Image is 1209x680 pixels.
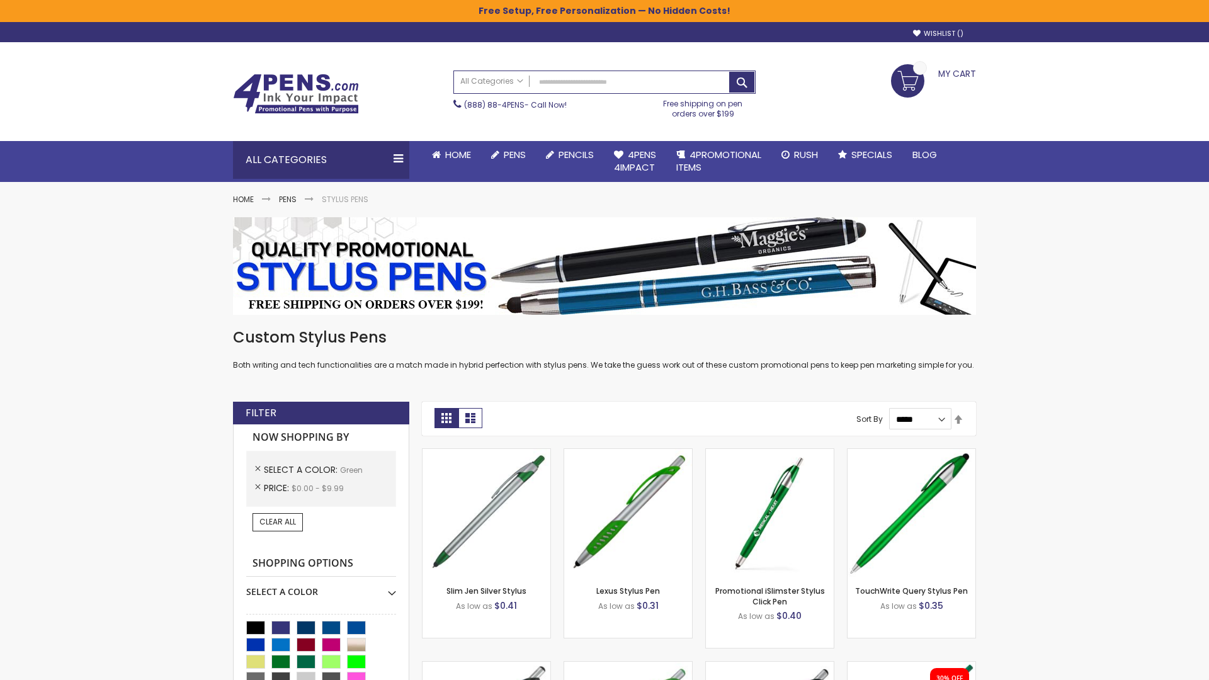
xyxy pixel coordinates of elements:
[794,148,818,161] span: Rush
[880,601,917,611] span: As low as
[666,141,771,182] a: 4PROMOTIONALITEMS
[434,408,458,428] strong: Grid
[246,424,396,451] strong: Now Shopping by
[253,513,303,531] a: Clear All
[481,141,536,169] a: Pens
[264,463,340,476] span: Select A Color
[423,661,550,672] a: Boston Stylus Pen-Green
[233,327,976,371] div: Both writing and tech functionalities are a match made in hybrid perfection with stylus pens. We ...
[848,448,975,459] a: TouchWrite Query Stylus Pen-Green
[637,599,659,612] span: $0.31
[233,217,976,315] img: Stylus Pens
[828,141,902,169] a: Specials
[848,449,975,577] img: TouchWrite Query Stylus Pen-Green
[494,599,517,612] span: $0.41
[233,194,254,205] a: Home
[771,141,828,169] a: Rush
[422,141,481,169] a: Home
[279,194,297,205] a: Pens
[322,194,368,205] strong: Stylus Pens
[913,29,963,38] a: Wishlist
[464,99,567,110] span: - Call Now!
[614,148,656,174] span: 4Pens 4impact
[504,148,526,161] span: Pens
[604,141,666,182] a: 4Pens4impact
[596,586,660,596] a: Lexus Stylus Pen
[233,141,409,179] div: All Categories
[919,599,943,612] span: $0.35
[650,94,756,119] div: Free shipping on pen orders over $199
[259,516,296,527] span: Clear All
[246,550,396,577] strong: Shopping Options
[738,611,775,621] span: As low as
[246,406,276,420] strong: Filter
[464,99,525,110] a: (888) 88-4PENS
[564,448,692,459] a: Lexus Stylus Pen-Green
[715,586,825,606] a: Promotional iSlimster Stylus Click Pen
[454,71,530,92] a: All Categories
[856,414,883,424] label: Sort By
[912,148,937,161] span: Blog
[676,148,761,174] span: 4PROMOTIONAL ITEMS
[536,141,604,169] a: Pencils
[706,449,834,577] img: Promotional iSlimster Stylus Click Pen-Green
[246,577,396,598] div: Select A Color
[460,76,523,86] span: All Categories
[706,661,834,672] a: Lexus Metallic Stylus Pen-Green
[706,448,834,459] a: Promotional iSlimster Stylus Click Pen-Green
[902,141,947,169] a: Blog
[598,601,635,611] span: As low as
[559,148,594,161] span: Pencils
[233,74,359,114] img: 4Pens Custom Pens and Promotional Products
[446,586,526,596] a: Slim Jen Silver Stylus
[340,465,363,475] span: Green
[264,482,292,494] span: Price
[564,661,692,672] a: Boston Silver Stylus Pen-Green
[564,449,692,577] img: Lexus Stylus Pen-Green
[233,327,976,348] h1: Custom Stylus Pens
[423,449,550,577] img: Slim Jen Silver Stylus-Green
[456,601,492,611] span: As low as
[445,148,471,161] span: Home
[423,448,550,459] a: Slim Jen Silver Stylus-Green
[848,661,975,672] a: iSlimster II - Full Color-Green
[292,483,344,494] span: $0.00 - $9.99
[851,148,892,161] span: Specials
[855,586,968,596] a: TouchWrite Query Stylus Pen
[776,609,802,622] span: $0.40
